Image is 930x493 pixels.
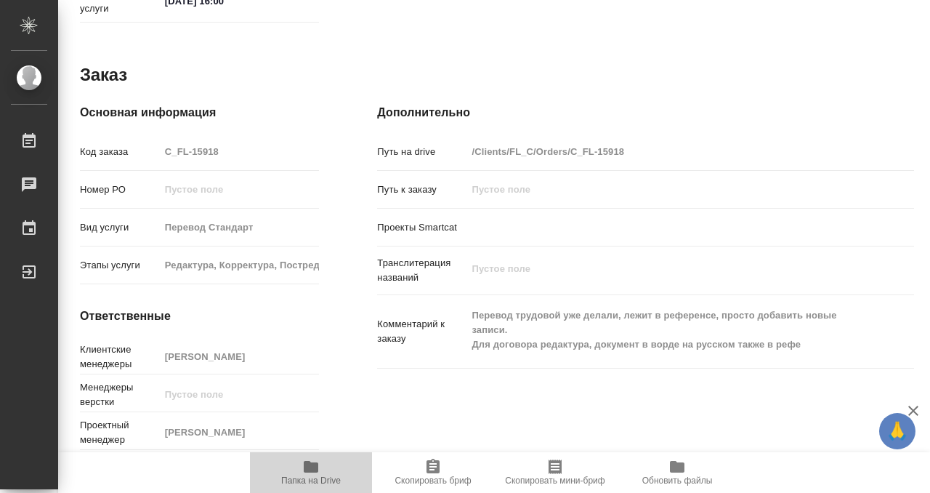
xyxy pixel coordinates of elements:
[505,476,604,486] span: Скопировать мини-бриф
[160,254,320,276] input: Пустое поле
[377,104,914,121] h4: Дополнительно
[250,452,372,493] button: Папка на Drive
[80,380,160,409] p: Менеджеры верстки
[466,179,869,200] input: Пустое поле
[466,303,869,357] textarea: Перевод трудовой уже делали, лежит в референсе, просто добавить новые записи. Для договора редакт...
[377,256,466,285] p: Транслитерация названий
[466,141,869,162] input: Пустое поле
[616,452,738,493] button: Обновить файлы
[80,342,160,372] p: Клиентские менеджеры
[160,179,320,200] input: Пустое поле
[642,476,713,486] span: Обновить файлы
[372,452,494,493] button: Скопировать бриф
[80,145,160,159] p: Код заказа
[885,416,910,446] span: 🙏
[80,418,160,447] p: Проектный менеджер
[377,183,466,197] p: Путь к заказу
[377,145,466,159] p: Путь на drive
[160,346,320,367] input: Пустое поле
[80,258,160,273] p: Этапы услуги
[377,317,466,346] p: Комментарий к заказу
[80,104,319,121] h4: Основная информация
[160,217,320,238] input: Пустое поле
[160,422,320,443] input: Пустое поле
[80,63,127,87] h2: Заказ
[494,452,616,493] button: Скопировать мини-бриф
[80,183,160,197] p: Номер РО
[879,413,915,449] button: 🙏
[281,476,341,486] span: Папка на Drive
[80,308,319,325] h4: Ответственные
[395,476,471,486] span: Скопировать бриф
[160,384,320,405] input: Пустое поле
[80,220,160,235] p: Вид услуги
[377,220,466,235] p: Проекты Smartcat
[160,141,320,162] input: Пустое поле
